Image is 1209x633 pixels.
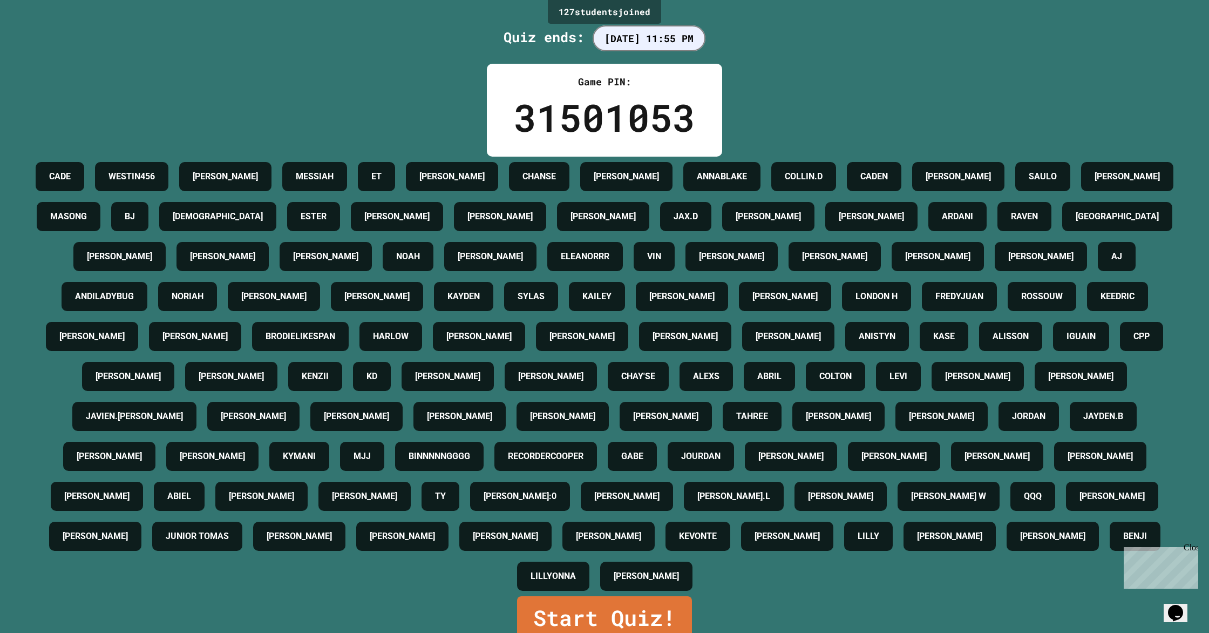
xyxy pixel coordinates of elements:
[370,530,435,543] h4: [PERSON_NAME]
[1123,530,1147,543] h4: BENJI
[859,330,895,343] h4: ANISTYN
[75,290,134,303] h4: ANDILADYBUG
[180,450,245,463] h4: [PERSON_NAME]
[549,330,615,343] h4: [PERSON_NAME]
[1029,170,1057,183] h4: SAULO
[518,370,583,383] h4: [PERSON_NAME]
[806,410,871,423] h4: [PERSON_NAME]
[344,290,410,303] h4: [PERSON_NAME]
[755,530,820,543] h4: [PERSON_NAME]
[221,410,286,423] h4: [PERSON_NAME]
[373,330,409,343] h4: HARLOW
[653,330,718,343] h4: [PERSON_NAME]
[427,410,492,423] h4: [PERSON_NAME]
[911,490,986,503] h4: [PERSON_NAME] W
[87,250,152,263] h4: [PERSON_NAME]
[933,330,955,343] h4: KASE
[4,4,74,69] div: Chat with us now!Close
[942,210,973,223] h4: ARDANI
[861,450,927,463] h4: [PERSON_NAME]
[1048,370,1113,383] h4: [PERSON_NAME]
[77,450,142,463] h4: [PERSON_NAME]
[1111,250,1122,263] h4: AJ
[1101,290,1135,303] h4: KEEDRIC
[193,170,258,183] h4: [PERSON_NAME]
[758,450,824,463] h4: [PERSON_NAME]
[1024,490,1042,503] h4: QQQ
[905,250,970,263] h4: [PERSON_NAME]
[59,330,125,343] h4: [PERSON_NAME]
[736,210,801,223] h4: [PERSON_NAME]
[1020,530,1085,543] h4: [PERSON_NAME]
[508,450,583,463] h4: RECORDERCOOPER
[614,570,679,583] h4: [PERSON_NAME]
[1021,290,1063,303] h4: ROSSOUW
[909,410,974,423] h4: [PERSON_NAME]
[267,530,332,543] h4: [PERSON_NAME]
[409,450,470,463] h4: BINNNNNGGGG
[594,170,659,183] h4: [PERSON_NAME]
[172,290,203,303] h4: NORIAH
[889,370,907,383] h4: LEVI
[697,490,770,503] h4: [PERSON_NAME].L
[283,450,316,463] h4: KYMANI
[819,370,852,383] h4: COLTON
[756,330,821,343] h4: [PERSON_NAME]
[530,410,595,423] h4: [PERSON_NAME]
[86,410,183,423] h4: JAVIEN.[PERSON_NAME]
[736,410,768,423] h4: TAHREE
[935,290,983,303] h4: FREDYJUAN
[647,250,661,263] h4: VIN
[582,290,612,303] h4: KAILEY
[302,370,329,383] h4: KENZII
[514,89,695,146] div: 31501053
[49,170,71,183] h4: CADE
[926,170,991,183] h4: [PERSON_NAME]
[674,210,698,223] h4: JAX.D
[839,210,904,223] h4: [PERSON_NAME]
[458,250,523,263] h4: [PERSON_NAME]
[241,290,307,303] h4: [PERSON_NAME]
[364,210,430,223] h4: [PERSON_NAME]
[514,75,695,89] div: Game PIN:
[1119,543,1198,589] iframe: chat widget
[561,250,609,263] h4: ELEANORRR
[447,290,480,303] h4: KAYDEN
[125,210,135,223] h4: BJ
[1095,170,1160,183] h4: [PERSON_NAME]
[531,570,576,583] h4: LILLYONNA
[993,330,1029,343] h4: ALISSON
[446,330,512,343] h4: [PERSON_NAME]
[757,370,782,383] h4: ABRIL
[621,450,643,463] h4: GABE
[945,370,1010,383] h4: [PERSON_NAME]
[415,370,480,383] h4: [PERSON_NAME]
[594,490,660,503] h4: [PERSON_NAME]
[570,210,636,223] h4: [PERSON_NAME]
[518,290,545,303] h4: SYLAS
[296,170,334,183] h4: MESSIAH
[1068,450,1133,463] h4: [PERSON_NAME]
[917,530,982,543] h4: [PERSON_NAME]
[173,210,263,223] h4: [DEMOGRAPHIC_DATA]
[167,490,191,503] h4: ABIEL
[266,330,335,343] h4: BRODIELIKESPAN
[1083,410,1123,423] h4: JAYDEN.B
[504,27,705,48] div: Quiz ends:
[293,250,358,263] h4: [PERSON_NAME]
[63,530,128,543] h4: [PERSON_NAME]
[354,450,371,463] h4: MJJ
[96,370,161,383] h4: [PERSON_NAME]
[371,170,382,183] h4: ET
[419,170,485,183] h4: [PERSON_NAME]
[1067,330,1096,343] h4: IGUAIN
[621,370,655,383] h4: CHAY'SE
[332,490,397,503] h4: [PERSON_NAME]
[802,250,867,263] h4: [PERSON_NAME]
[855,290,898,303] h4: LONDON H
[858,530,879,543] h4: LILLY
[576,530,641,543] h4: [PERSON_NAME]
[435,490,446,503] h4: TY
[1079,490,1145,503] h4: [PERSON_NAME]
[1008,250,1074,263] h4: [PERSON_NAME]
